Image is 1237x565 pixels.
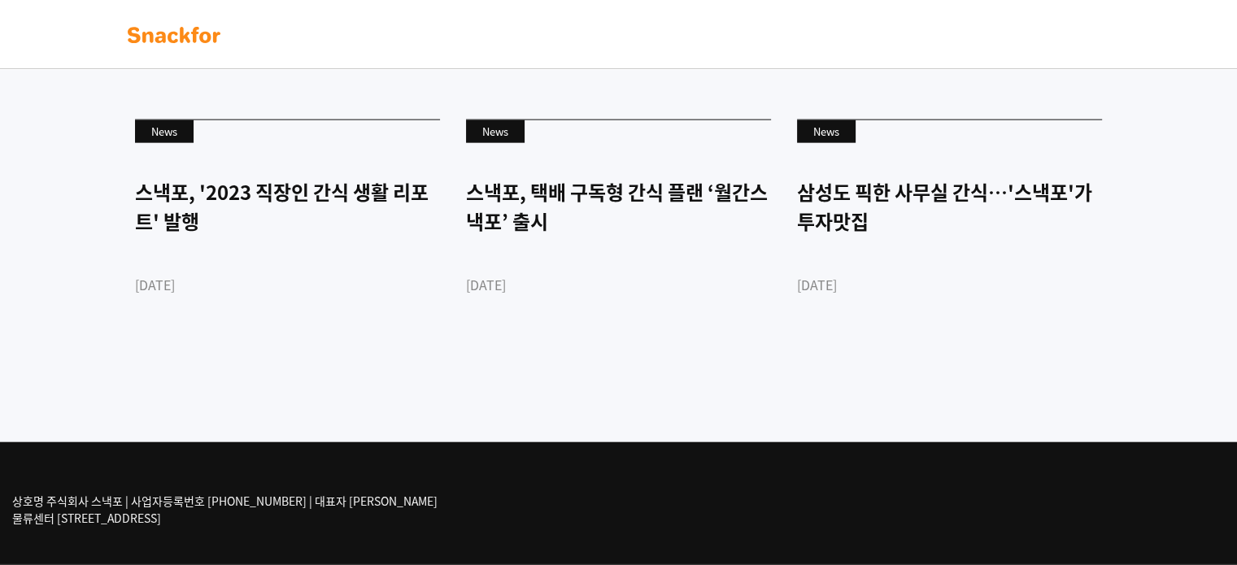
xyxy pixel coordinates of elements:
div: 스낵포, 택배 구독형 간식 플랜 ‘월간스낵포’ 출시 [466,177,771,236]
a: News 스낵포, 택배 구독형 간식 플랜 ‘월간스낵포’ 출시 [DATE] [466,120,771,351]
a: News 삼성도 픽한 사무실 간식…'스낵포'가 투자맛집 [DATE] [797,120,1102,351]
div: [DATE] [797,275,1102,294]
div: 삼성도 픽한 사무실 간식…'스낵포'가 투자맛집 [797,177,1102,236]
p: 상호명 주식회사 스낵포 | 사업자등록번호 [PHONE_NUMBER] | 대표자 [PERSON_NAME] 물류센터 [STREET_ADDRESS] [12,493,438,527]
div: News [466,120,525,143]
div: News [797,120,856,143]
div: 스낵포, '2023 직장인 간식 생활 리포트' 발행 [135,177,440,236]
div: [DATE] [135,275,440,294]
a: News 스낵포, '2023 직장인 간식 생활 리포트' 발행 [DATE] [135,120,440,351]
img: background-main-color.svg [123,22,225,48]
div: News [135,120,194,143]
div: [DATE] [466,275,771,294]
